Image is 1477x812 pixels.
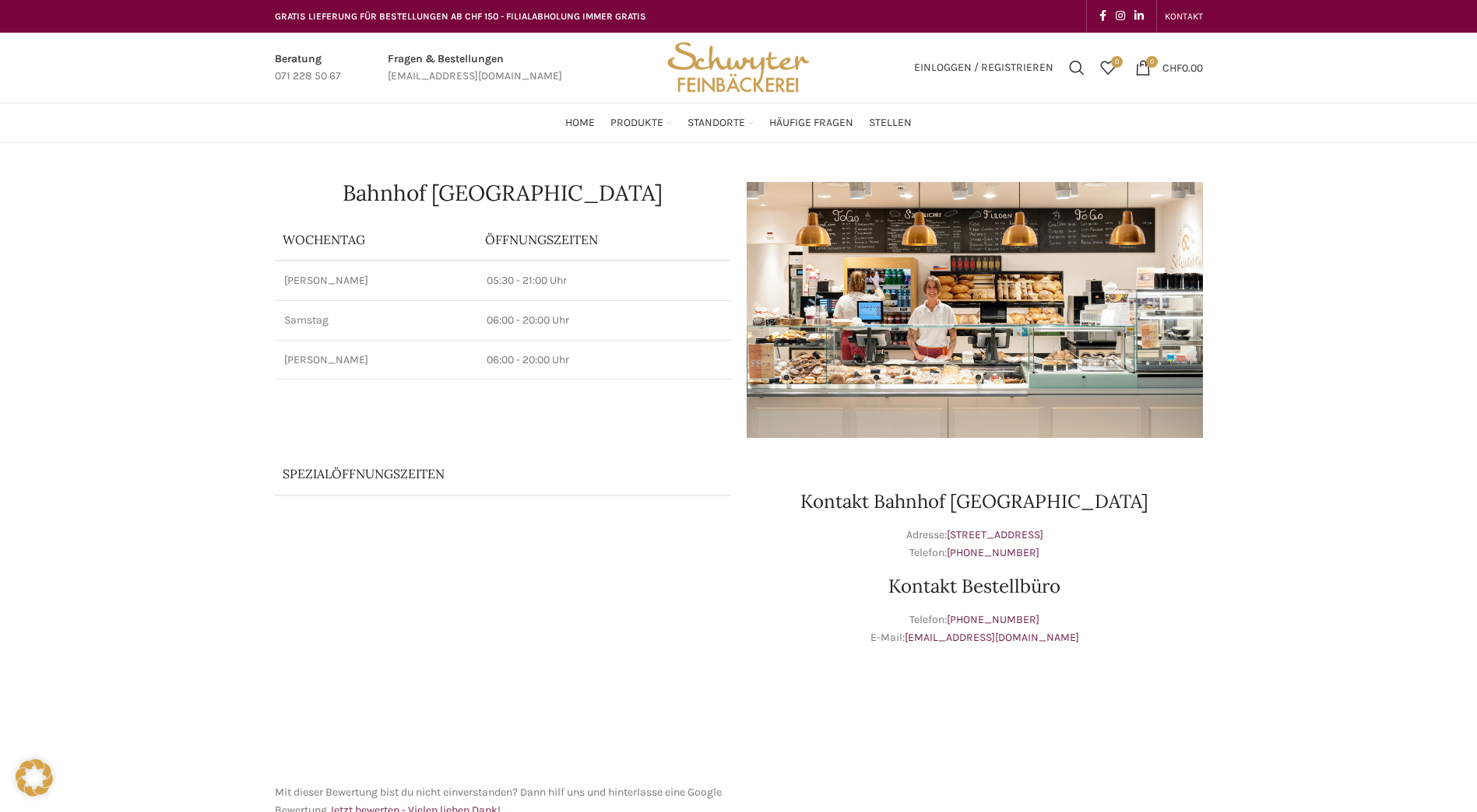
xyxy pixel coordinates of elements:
[1092,52,1124,83] a: 0
[487,313,722,328] p: 06:00 - 20:00 Uhr
[662,60,814,73] a: Site logo
[284,352,468,368] p: [PERSON_NAME]
[905,631,1079,644] a: [EMAIL_ADDRESS][DOMAIN_NAME]
[914,62,1053,73] span: Einloggen / Registrieren
[283,465,680,482] p: Spezialöffnungszeiten
[1130,5,1148,27] a: Linkedin social link
[688,107,754,138] a: Standorte
[747,577,1203,596] h2: Kontakt Bestellbüro
[610,116,663,131] span: Produkte
[1111,5,1130,27] a: Instagram social link
[275,11,646,22] span: GRATIS LIEFERUNG FÜR BESTELLUNGEN AB CHF 150 - FILIALABHOLUNG IMMER GRATIS
[1157,1,1211,32] div: Secondary navigation
[662,33,814,103] img: Bäckerei Schwyter
[284,313,468,328] p: Samstag
[688,116,745,131] span: Standorte
[947,613,1039,626] a: [PHONE_NUMBER]
[565,116,595,131] span: Home
[487,273,722,289] p: 05:30 - 21:00 Uhr
[275,535,731,768] iframe: schwyter bahnhof
[1162,61,1203,74] bdi: 0.00
[485,231,723,248] p: ÖFFNUNGSZEITEN
[275,51,341,86] a: Infobox link
[610,107,672,138] a: Produkte
[565,107,595,138] a: Home
[388,51,562,86] a: Infobox link
[1095,5,1111,27] a: Facebook social link
[1092,52,1124,83] div: Meine Wunschliste
[947,528,1043,541] a: [STREET_ADDRESS]
[1162,61,1182,74] span: CHF
[283,231,469,248] p: Wochentag
[747,527,1203,562] p: Adresse: Telefon:
[869,107,912,138] a: Stellen
[1165,11,1203,22] span: KONTAKT
[769,116,853,131] span: Häufige Fragen
[769,107,853,138] a: Häufige Fragen
[487,352,722,368] p: 06:00 - 20:00 Uhr
[275,182,731,204] h1: Bahnhof [GEOGRAPHIC_DATA]
[284,273,468,289] p: [PERSON_NAME]
[747,492,1203,511] h2: Kontakt Bahnhof [GEOGRAPHIC_DATA]
[869,116,912,131] span: Stellen
[947,546,1039,559] a: [PHONE_NUMBER]
[1111,56,1123,68] span: 0
[1061,52,1092,83] a: Suchen
[1127,52,1211,83] a: 0 CHF0.00
[267,107,1211,138] div: Main navigation
[1146,56,1158,68] span: 0
[906,52,1061,83] a: Einloggen / Registrieren
[747,611,1203,646] p: Telefon: E-Mail:
[1165,1,1203,32] a: KONTAKT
